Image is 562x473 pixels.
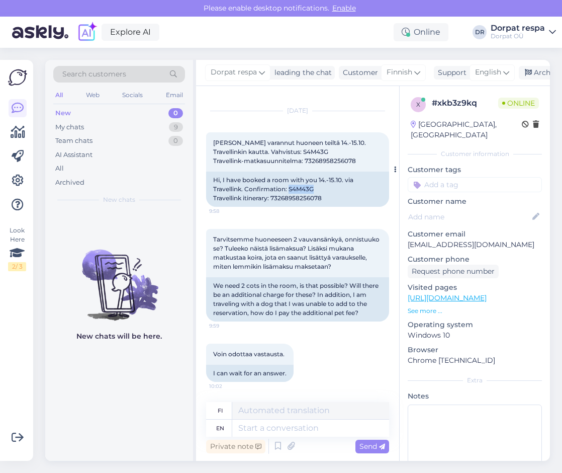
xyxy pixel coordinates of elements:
p: Operating system [408,320,542,330]
div: Support [434,67,466,78]
div: Email [164,89,185,102]
span: Voin odottaa vastausta. [213,350,285,358]
div: [GEOGRAPHIC_DATA], [GEOGRAPHIC_DATA] [411,119,522,140]
div: 0 [168,108,183,118]
div: Extra [408,376,542,385]
span: 9:58 [209,207,247,215]
div: Hi, I have booked a room with you 14.-15.10. via Travellink. Confirmation: S4M43G Travellink itin... [206,172,389,207]
input: Add name [408,211,530,222]
p: New chats will be here. [76,331,162,342]
span: Enable [329,4,359,13]
div: # xkb3z9kq [432,97,498,109]
p: Customer name [408,196,542,207]
span: Dorpat respa [211,67,257,78]
div: I can wait for an answer. [206,365,294,382]
div: en [216,420,224,437]
img: Askly Logo [8,68,27,87]
div: All [53,89,65,102]
div: Customer information [408,149,542,159]
div: Online [394,23,448,41]
span: Finnish [387,67,412,78]
span: x [416,101,420,108]
span: Online [498,98,539,109]
p: Customer tags [408,165,542,175]
div: AI Assistant [55,150,92,160]
p: Customer email [408,229,542,240]
img: explore-ai [76,22,98,43]
a: Explore AI [102,24,159,41]
span: 10:02 [209,382,247,390]
p: See more ... [408,306,542,316]
div: Look Here [8,226,26,271]
img: No chats [45,231,193,322]
p: Customer phone [408,254,542,265]
div: Dorpat OÜ [491,32,545,40]
div: Customer [339,67,378,78]
div: All [55,164,64,174]
div: Private note [206,440,265,453]
p: Browser [408,345,542,355]
div: DR [473,25,487,39]
div: Socials [120,89,145,102]
a: [URL][DOMAIN_NAME] [408,293,487,302]
p: [EMAIL_ADDRESS][DOMAIN_NAME] [408,240,542,250]
div: Dorpat respa [491,24,545,32]
div: Web [84,89,102,102]
p: Notes [408,391,542,402]
div: 9 [169,122,183,132]
div: fi [218,402,223,419]
div: leading the chat [270,67,332,78]
p: Chrome [TECHNICAL_ID] [408,355,542,366]
span: Search customers [62,69,126,80]
input: Add a tag [408,177,542,192]
span: 9:59 [209,322,247,330]
div: [DATE] [206,106,389,115]
div: Team chats [55,136,92,146]
div: New [55,108,71,118]
div: Request phone number [408,265,499,278]
div: 0 [168,136,183,146]
span: Tarvitsemme huoneeseen 2 vauvansänkyä, onnistuuko se? Tuleeko näistä lisämaksua? Lisäksi mukana m... [213,235,381,270]
a: Dorpat respaDorpat OÜ [491,24,556,40]
p: Windows 10 [408,330,542,341]
div: Archived [55,178,84,188]
p: Visited pages [408,282,542,293]
span: [PERSON_NAME] varannut huoneen teiltä 14.-15.10. Travellinkin kautta. Vahvistus: S4M43G Travellin... [213,139,367,165]
span: Send [359,442,385,451]
span: English [475,67,501,78]
div: 2 / 3 [8,262,26,271]
div: My chats [55,122,84,132]
span: New chats [103,195,135,204]
div: We need 2 cots in the room, is that possible? Will there be an additional charge for these? In ad... [206,277,389,322]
